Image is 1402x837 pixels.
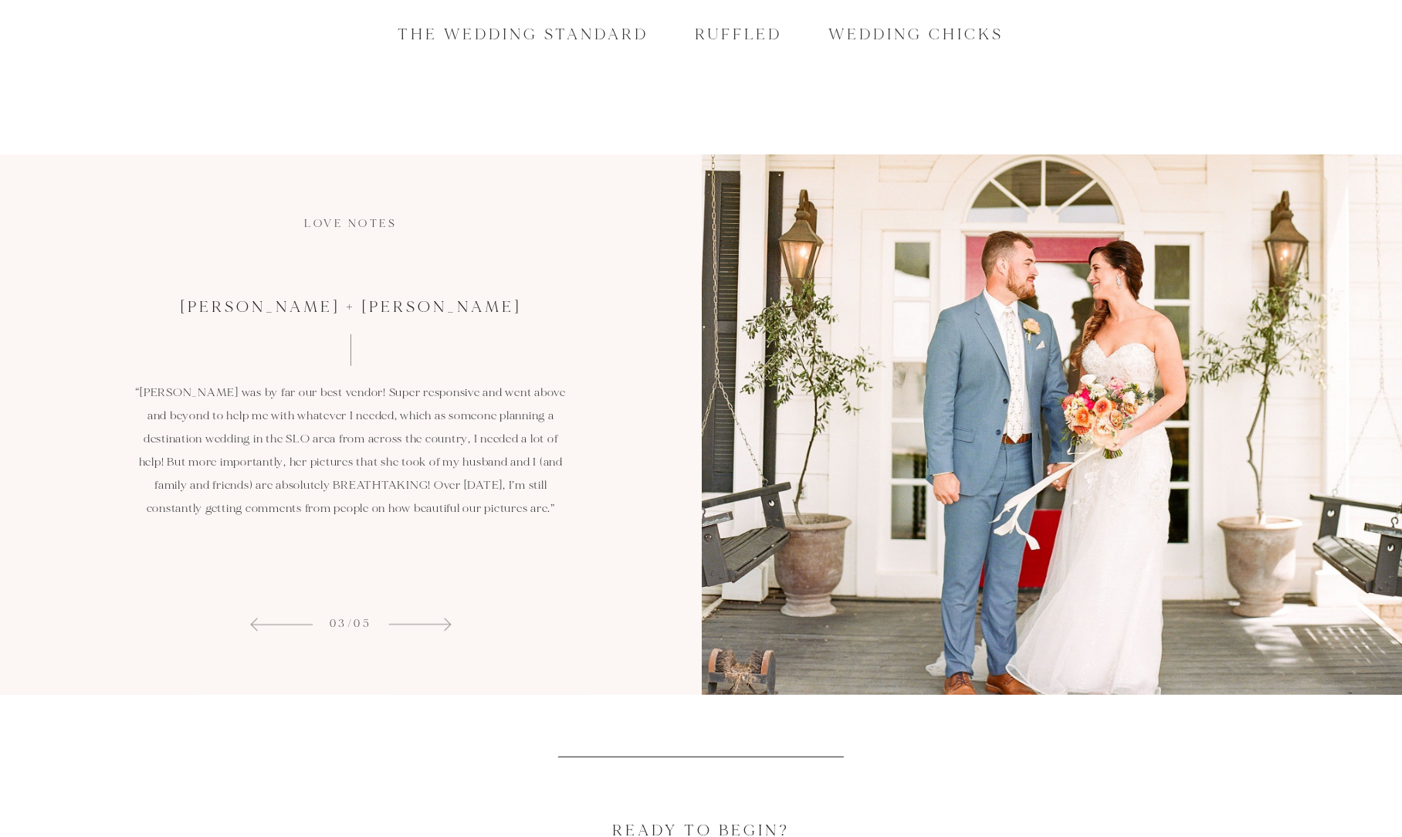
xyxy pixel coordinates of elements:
h3: [PERSON_NAME] + [PERSON_NAME] [134,296,567,319]
span: 03 [330,616,347,632]
a: The Wedding Standard [398,25,649,44]
a: Wedding Chicks [829,25,1004,44]
p: Love Notes [304,216,397,232]
span: / [347,616,354,632]
span: 05 [354,616,372,632]
p: “[PERSON_NAME] was by far our best vendor! Super responsive and went above and beyond to help me ... [134,381,567,520]
a: Ruffled [696,25,783,44]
